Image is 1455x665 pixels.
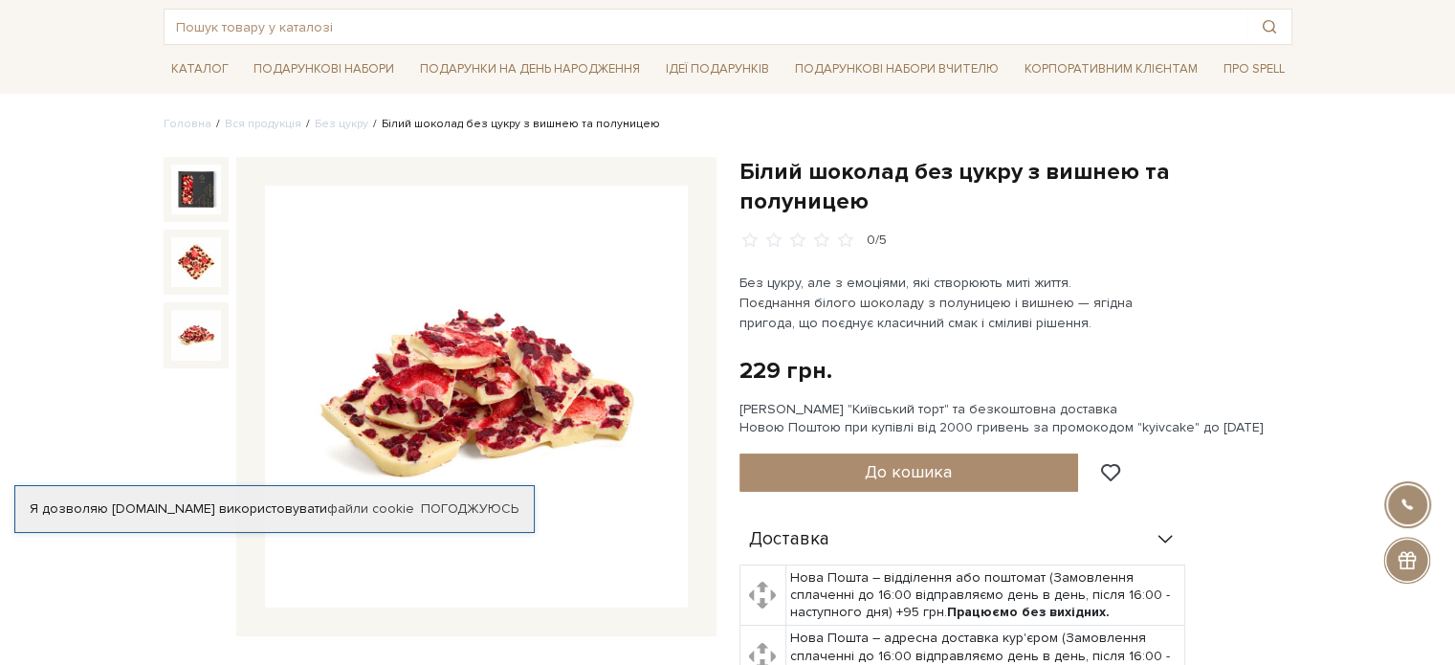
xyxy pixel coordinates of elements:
h1: Білий шоколад без цукру з вишнею та полуницею [739,157,1292,216]
b: Працюємо без вихідних. [947,604,1110,620]
img: Білий шоколад без цукру з вишнею та полуницею [171,237,221,287]
a: Вся продукція [225,117,301,131]
a: Погоджуюсь [421,500,518,518]
input: Пошук товару у каталозі [165,10,1247,44]
div: Я дозволяю [DOMAIN_NAME] використовувати [15,500,534,518]
a: Головна [164,117,211,131]
img: Білий шоколад без цукру з вишнею та полуницею [171,310,221,360]
span: До кошика [865,461,952,482]
a: Подарункові набори Вчителю [787,53,1006,85]
a: Ідеї подарунків [658,55,777,84]
div: [PERSON_NAME] "Київський торт" та безкоштовна доставка Новою Поштою при купівлі від 2000 гривень ... [739,401,1292,435]
button: Пошук товару у каталозі [1247,10,1291,44]
button: До кошика [739,454,1079,492]
span: Доставка [749,531,829,548]
td: Нова Пошта – відділення або поштомат (Замовлення сплаченні до 16:00 відправляємо день в день, піс... [785,565,1184,626]
a: файли cookie [327,500,414,517]
span: Поєднання білого шоколаду з полуницею і вишнею — ягідна пригода, що поєднує класичний смак і сміл... [739,295,1136,331]
a: Корпоративним клієнтам [1017,55,1205,84]
img: Білий шоколад без цукру з вишнею та полуницею [265,186,688,609]
div: 0/5 [867,232,887,250]
a: Без цукру [315,117,368,131]
a: Каталог [164,55,236,84]
a: Про Spell [1215,55,1291,84]
li: Білий шоколад без цукру з вишнею та полуницею [368,116,660,133]
img: Білий шоколад без цукру з вишнею та полуницею [171,165,221,214]
a: Подарункові набори [246,55,402,84]
a: Подарунки на День народження [412,55,648,84]
span: Без цукру, але з емоціями, які створюють миті життя. [739,275,1071,291]
div: 229 грн. [739,356,832,386]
